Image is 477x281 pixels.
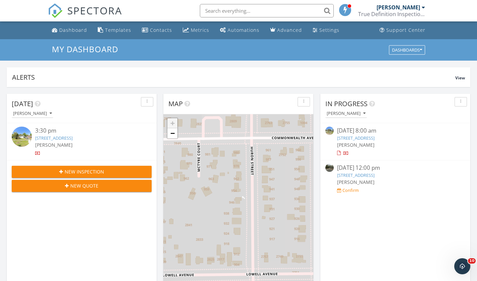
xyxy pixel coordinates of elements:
[12,73,455,82] div: Alerts
[52,44,118,55] span: My Dashboard
[337,135,375,141] a: [STREET_ADDRESS]
[12,99,33,108] span: [DATE]
[392,48,422,52] div: Dashboards
[35,127,140,135] div: 3:30 pm
[67,3,122,17] span: SPECTORA
[13,111,52,116] div: [PERSON_NAME]
[35,142,73,148] span: [PERSON_NAME]
[386,27,425,33] div: Support Center
[319,27,339,33] div: Settings
[358,11,425,17] div: True Definition Inspections Service
[455,75,465,81] span: View
[48,3,63,18] img: The Best Home Inspection Software - Spectora
[325,127,334,135] img: streetview
[267,24,305,37] a: Advanced
[325,164,334,172] img: streetview
[191,27,209,33] div: Metrics
[217,24,262,37] a: Automations (Basic)
[468,258,476,264] span: 10
[12,127,152,156] a: 3:30 pm [STREET_ADDRESS] [PERSON_NAME]
[337,179,375,185] span: [PERSON_NAME]
[337,164,454,172] div: [DATE] 12:00 pm
[12,180,152,192] button: New Quote
[377,24,428,37] a: Support Center
[337,172,375,178] a: [STREET_ADDRESS]
[228,27,259,33] div: Automations
[325,99,368,108] span: In Progress
[337,187,359,194] a: Confirm
[327,111,366,116] div: [PERSON_NAME]
[310,24,342,37] a: Settings
[167,118,177,128] a: Zoom in
[180,24,212,37] a: Metrics
[65,168,104,175] span: New Inspection
[342,188,359,193] div: Confirm
[325,109,367,118] button: [PERSON_NAME]
[241,196,246,201] i: 1
[200,4,334,17] input: Search everything...
[70,182,98,189] span: New Quote
[454,258,470,274] iframe: Intercom live chat
[168,99,183,108] span: Map
[48,9,122,23] a: SPECTORA
[49,24,90,37] a: Dashboard
[35,135,73,141] a: [STREET_ADDRESS]
[325,164,465,194] a: [DATE] 12:00 pm [STREET_ADDRESS] [PERSON_NAME] Confirm
[12,166,152,178] button: New Inspection
[277,27,302,33] div: Advanced
[389,45,425,55] button: Dashboards
[337,127,454,135] div: [DATE] 8:00 am
[59,27,87,33] div: Dashboard
[325,127,465,156] a: [DATE] 8:00 am [STREET_ADDRESS] [PERSON_NAME]
[150,27,172,33] div: Contacts
[167,128,177,138] a: Zoom out
[377,4,420,11] div: [PERSON_NAME]
[238,193,242,197] div: 946 Huron St, Jacksonville, FL 32254
[337,142,375,148] span: [PERSON_NAME]
[12,127,32,147] img: streetview
[12,109,53,118] button: [PERSON_NAME]
[139,24,175,37] a: Contacts
[95,24,134,37] a: Templates
[105,27,131,33] div: Templates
